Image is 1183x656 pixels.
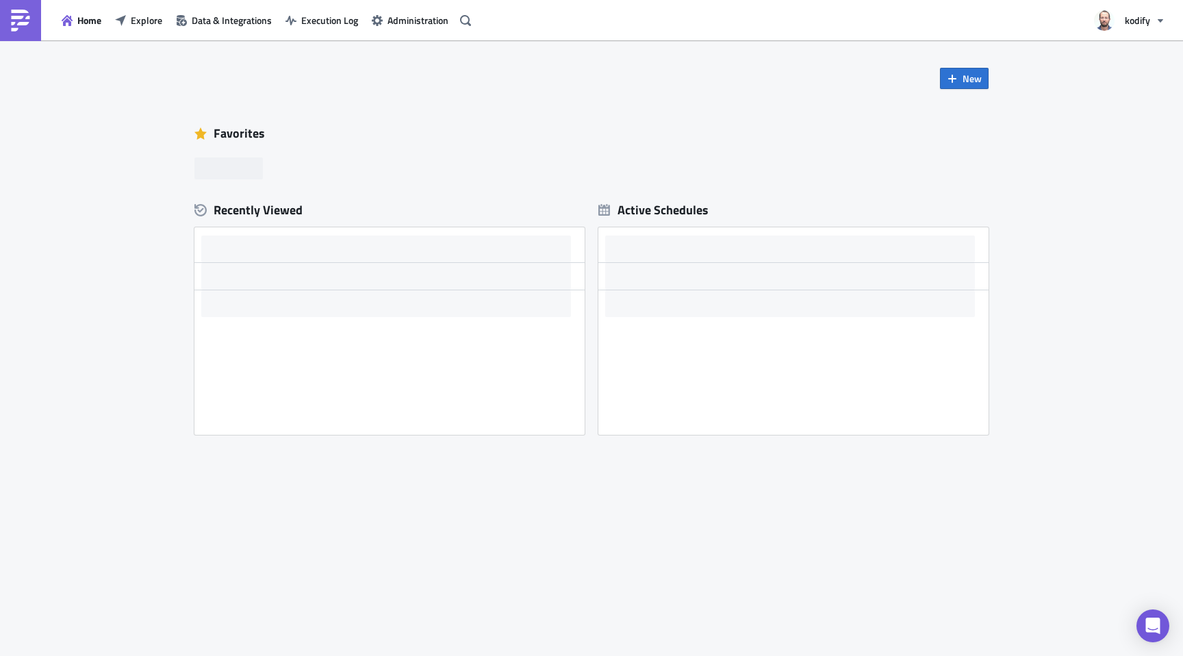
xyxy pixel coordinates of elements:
[598,202,709,218] div: Active Schedules
[1086,5,1173,36] button: kodify
[1125,13,1150,27] span: kodify
[279,10,365,31] button: Execution Log
[1093,9,1116,32] img: Avatar
[194,123,989,144] div: Favorites
[77,13,101,27] span: Home
[108,10,169,31] button: Explore
[1136,609,1169,642] div: Open Intercom Messenger
[387,13,448,27] span: Administration
[963,71,982,86] span: New
[169,10,279,31] button: Data & Integrations
[131,13,162,27] span: Explore
[365,10,455,31] button: Administration
[55,10,108,31] button: Home
[194,200,585,220] div: Recently Viewed
[10,10,31,31] img: PushMetrics
[301,13,358,27] span: Execution Log
[192,13,272,27] span: Data & Integrations
[940,68,989,89] button: New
